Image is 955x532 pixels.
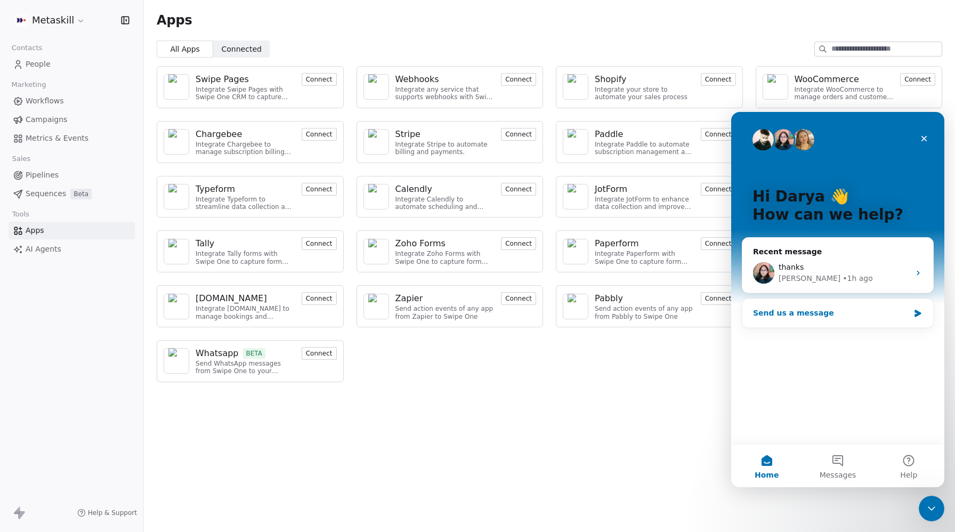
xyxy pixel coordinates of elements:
a: Connect [501,129,536,139]
a: Help & Support [77,509,137,517]
button: Connect [302,347,337,360]
img: NA [368,129,384,155]
button: Connect [501,73,536,86]
div: Chargebee [196,128,242,141]
div: Integrate Paperform with Swipe One to capture form submissions. [595,250,694,265]
div: Typeform [196,183,235,196]
div: Integrate [DOMAIN_NAME] to manage bookings and streamline scheduling. [196,305,295,320]
div: Send WhatsApp messages from Swipe One to your customers [196,360,295,375]
a: Paperform [595,237,694,250]
img: NA [568,129,584,155]
div: Integrate your store to automate your sales process [595,86,694,101]
a: SequencesBeta [9,185,135,203]
a: Connect [701,293,736,303]
button: Connect [701,128,736,141]
img: NA [168,294,184,319]
a: Swipe Pages [196,73,295,86]
a: Connect [302,293,337,303]
a: Tally [196,237,295,250]
a: NA [164,294,189,319]
div: Integrate WooCommerce to manage orders and customer data [795,86,894,101]
div: Zoho Forms [395,237,446,250]
a: NA [363,184,389,209]
span: BETA [243,348,266,359]
button: Connect [302,73,337,86]
img: NA [168,129,184,155]
a: Campaigns [9,111,135,128]
div: Integrate JotForm to enhance data collection and improve customer engagement. [595,196,694,211]
a: WhatsappBETA [196,347,295,360]
div: Integrate Swipe Pages with Swipe One CRM to capture lead data. [196,86,295,101]
a: Webhooks [395,73,495,86]
a: Connect [501,293,536,303]
div: Swipe Pages [196,73,249,86]
img: NA [568,184,584,209]
div: Integrate any service that supports webhooks with Swipe One to capture and automate data workflows. [395,86,495,101]
a: AI Agents [9,240,135,258]
img: NA [568,239,584,264]
div: Send action events of any app from Pabbly to Swipe One [595,305,694,320]
a: [DOMAIN_NAME] [196,292,295,305]
div: Whatsapp [196,347,239,360]
span: Marketing [7,77,51,93]
a: Connect [501,74,536,84]
a: Workflows [9,92,135,110]
img: NA [168,239,184,264]
div: Integrate Tally forms with Swipe One to capture form data. [196,250,295,265]
a: Connect [701,129,736,139]
div: Shopify [595,73,627,86]
a: Connect [701,238,736,248]
a: Zoho Forms [395,237,495,250]
img: NA [168,184,184,209]
span: Beta [70,189,92,199]
div: Integrate Chargebee to manage subscription billing and customer data. [196,141,295,156]
a: NA [164,184,189,209]
span: Pipelines [26,170,59,181]
a: JotForm [595,183,694,196]
div: Integrate Typeform to streamline data collection and customer engagement. [196,196,295,211]
img: NA [767,74,783,100]
span: Help & Support [88,509,137,517]
a: Apps [9,222,135,239]
a: Metrics & Events [9,130,135,147]
span: Apps [26,225,44,236]
a: Typeform [196,183,295,196]
div: Stripe [395,128,420,141]
a: Zapier [395,292,495,305]
button: Connect [501,237,536,250]
div: Send action events of any app from Zapier to Swipe One [395,305,495,320]
span: Apps [157,12,192,28]
img: NA [168,74,184,100]
button: Connect [900,73,935,86]
img: NA [568,74,584,100]
div: Tally [196,237,214,250]
div: Webhooks [395,73,439,86]
img: NA [368,294,384,319]
a: NA [563,239,588,264]
button: Metaskill [13,11,87,29]
button: Connect [501,128,536,141]
span: Workflows [26,95,64,107]
a: Chargebee [196,128,295,141]
a: Connect [501,238,536,248]
a: Shopify [595,73,694,86]
a: NA [563,184,588,209]
a: NA [563,294,588,319]
span: Metrics & Events [26,133,88,144]
div: Integrate Stripe to automate billing and payments. [395,141,495,156]
a: Connect [701,74,736,84]
a: NA [164,74,189,100]
a: People [9,55,135,73]
div: Integrate Calendly to automate scheduling and event management. [395,196,495,211]
span: Sales [7,151,35,167]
